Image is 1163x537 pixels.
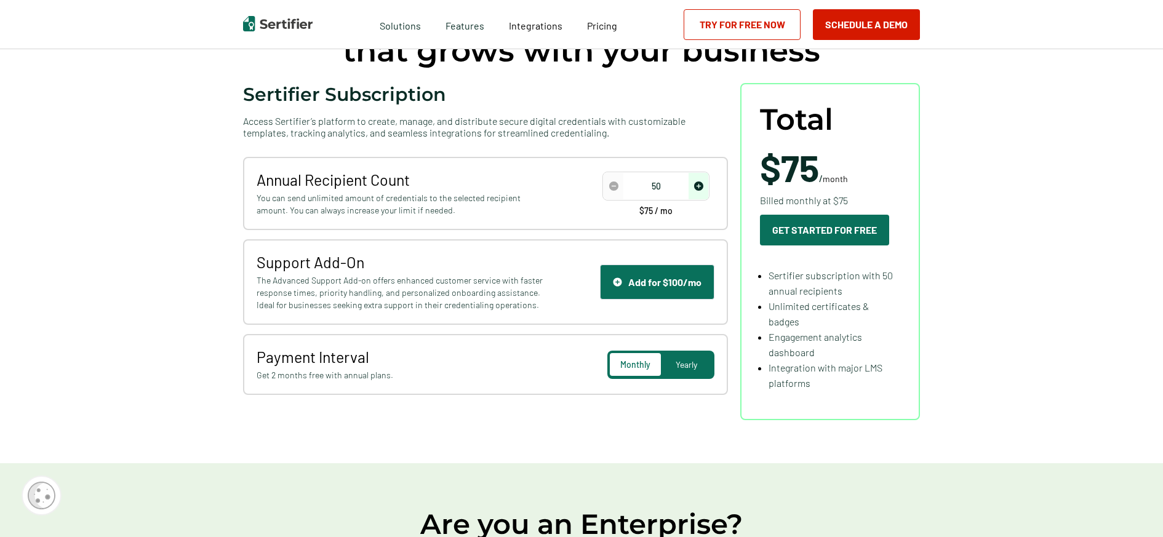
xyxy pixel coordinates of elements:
[760,149,848,186] span: /
[613,277,622,287] img: Support Icon
[620,359,650,370] span: Monthly
[257,348,546,366] span: Payment Interval
[676,359,697,370] span: Yearly
[613,276,701,288] div: Add for $100/mo
[243,16,313,31] img: Sertifier | Digital Credentialing Platform
[257,253,546,271] span: Support Add-On
[587,17,617,32] a: Pricing
[684,9,801,40] a: Try for Free Now
[639,207,673,215] span: $75 / mo
[609,181,618,191] img: Decrease Icon
[257,369,546,381] span: Get 2 months free with annual plans.
[769,362,882,389] span: Integration with major LMS platforms
[446,17,484,32] span: Features
[823,173,848,184] span: month
[509,20,562,31] span: Integrations
[28,482,55,509] img: Cookie Popup Icon
[760,193,848,208] span: Billed monthly at $75
[604,173,623,199] span: decrease number
[760,103,833,137] span: Total
[760,215,889,245] button: Get Started For Free
[769,269,893,296] span: Sertifier subscription with 50 annual recipients
[769,331,862,358] span: Engagement analytics dashboard
[587,20,617,31] span: Pricing
[243,115,728,138] span: Access Sertifier’s platform to create, manage, and distribute secure digital credentials with cus...
[509,17,562,32] a: Integrations
[600,265,714,300] button: Support IconAdd for $100/mo
[694,181,703,191] img: Increase Icon
[257,274,546,311] span: The Advanced Support Add-on offers enhanced customer service with faster response times, priority...
[769,300,869,327] span: Unlimited certificates & badges
[813,9,920,40] button: Schedule a Demo
[257,170,546,189] span: Annual Recipient Count
[760,145,819,189] span: $75
[380,17,421,32] span: Solutions
[257,192,546,217] span: You can send unlimited amount of credentials to the selected recipient amount. You can always inc...
[243,83,446,106] span: Sertifier Subscription
[689,173,708,199] span: increase number
[1101,478,1163,537] iframe: Chat Widget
